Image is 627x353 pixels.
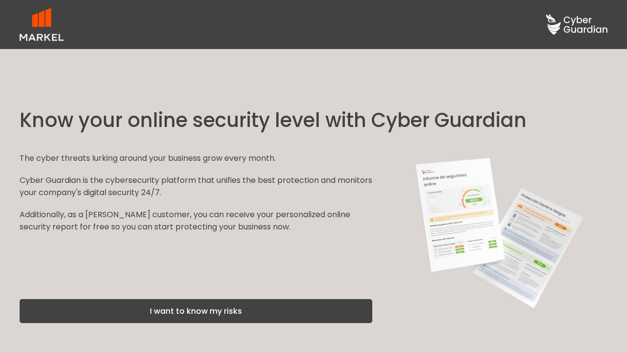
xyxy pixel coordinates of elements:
p: Additionally, as a [PERSON_NAME] customer, you can receive your personalized online security repo... [20,208,372,233]
button: I want to know my risks [20,299,372,323]
img: Cyber Guardian [392,152,607,323]
p: Cyber Guardian is the cybersecurity platform that unifies the best protection and monitors your c... [20,174,372,199]
h1: Know your online security level with Cyber Guardian [20,108,607,132]
p: The cyber threats lurking around your business grow every month. [20,152,372,164]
